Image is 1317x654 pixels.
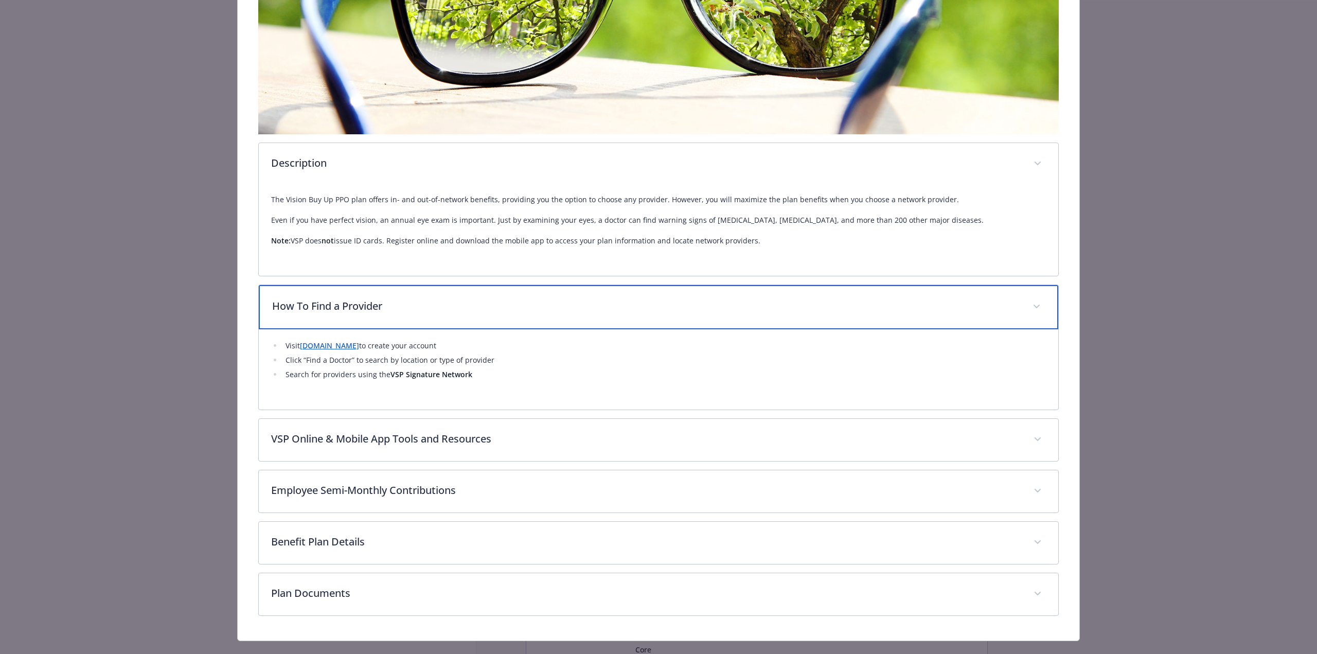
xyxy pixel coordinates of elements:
div: Benefit Plan Details [259,522,1058,564]
li: Search for providers using the [282,368,1046,381]
strong: Note: [271,236,291,245]
p: The Vision Buy Up PPO plan offers in- and out-of-network benefits, providing you the option to ch... [271,193,1046,206]
p: VSP does issue ID cards. Register online and download the mobile app to access your plan informat... [271,235,1046,247]
div: Description [259,185,1058,276]
p: Description [271,155,1021,171]
p: Benefit Plan Details [271,534,1021,550]
p: VSP Online & Mobile App Tools and Resources [271,431,1021,447]
p: Employee Semi-Monthly Contributions [271,483,1021,498]
a: [DOMAIN_NAME] [300,341,359,350]
p: Even if you have perfect vision, an annual eye exam is important. Just by examining your eyes, a ... [271,214,1046,226]
li: Click “Find a Doctor” to search by location or type of provider [282,354,1046,366]
div: Description [259,143,1058,185]
p: How To Find a Provider [272,298,1020,314]
div: How To Find a Provider [259,285,1058,329]
li: Visit to create your account [282,340,1046,352]
div: VSP Online & Mobile App Tools and Resources [259,419,1058,461]
div: Plan Documents [259,573,1058,615]
p: Plan Documents [271,586,1021,601]
strong: VSP Signature Network [390,369,472,379]
div: Employee Semi-Monthly Contributions [259,470,1058,512]
div: How To Find a Provider [259,329,1058,410]
strong: not [322,236,334,245]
